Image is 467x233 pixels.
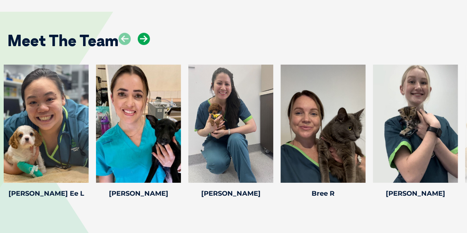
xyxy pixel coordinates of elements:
[281,190,365,197] h4: Bree R
[7,33,119,48] h2: Meet The Team
[188,190,273,197] h4: [PERSON_NAME]
[4,190,89,197] h4: [PERSON_NAME] Ee L
[96,190,181,197] h4: [PERSON_NAME]
[373,190,458,197] h4: [PERSON_NAME]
